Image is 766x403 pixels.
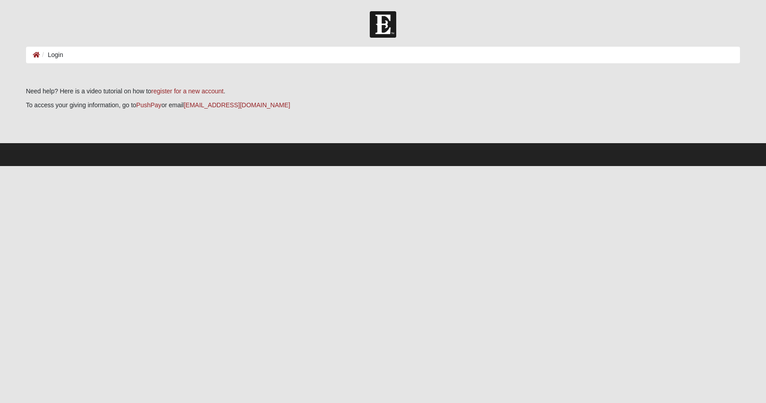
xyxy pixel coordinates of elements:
li: Login [40,50,63,60]
img: Church of Eleven22 Logo [370,11,396,38]
a: PushPay [136,101,162,109]
p: Need help? Here is a video tutorial on how to . [26,87,740,96]
p: To access your giving information, go to or email [26,101,740,110]
a: [EMAIL_ADDRESS][DOMAIN_NAME] [184,101,290,109]
a: register for a new account [151,88,223,95]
